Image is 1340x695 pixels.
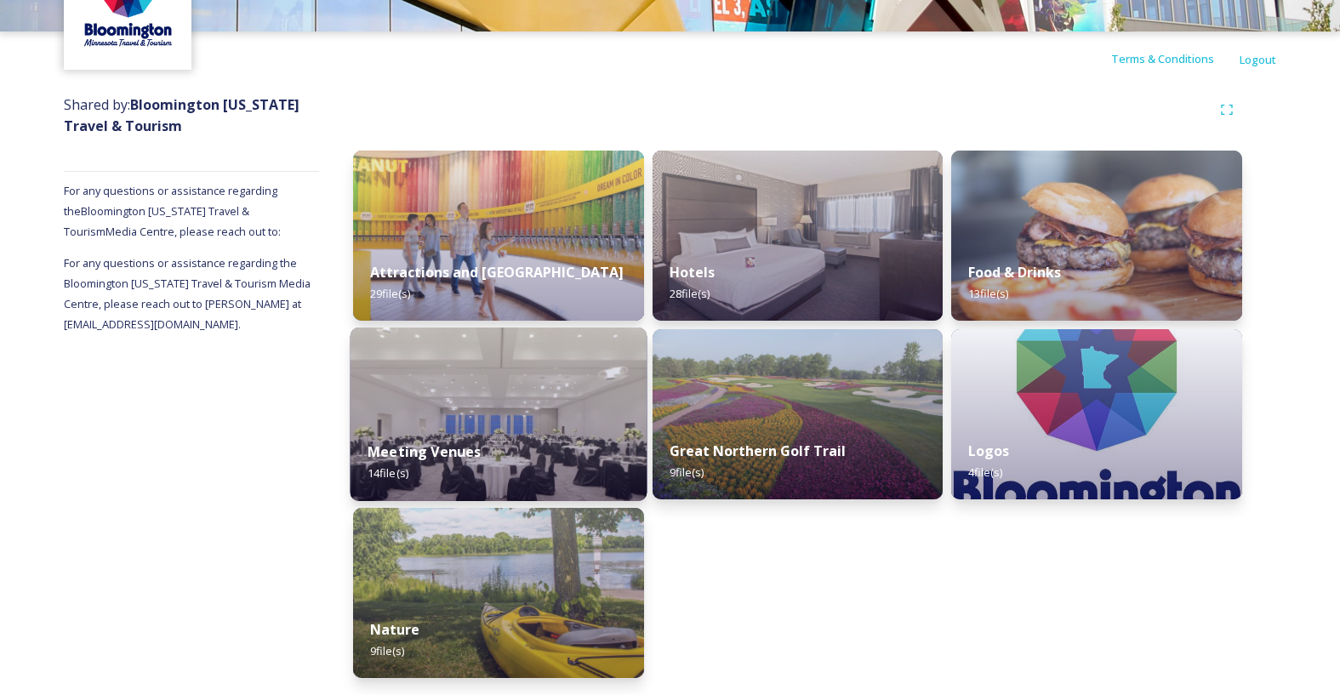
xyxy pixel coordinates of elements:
span: 29 file(s) [370,286,410,301]
span: Logout [1240,52,1276,67]
span: 28 file(s) [670,286,710,301]
span: 13 file(s) [968,286,1008,301]
span: 14 file(s) [368,465,408,481]
img: 13422339_269375976746752_8378838829655987524_o.jpg [951,151,1242,321]
img: Bloomington%2520CVB_July15_1722.jpg [353,151,644,321]
span: Shared by: [64,95,299,135]
span: For any questions or assistance regarding the Bloomington [US_STATE] Travel & Tourism Media Centr... [64,255,313,332]
strong: Logos [968,441,1009,460]
strong: Meeting Venues [368,442,482,461]
strong: Nature [370,620,419,639]
img: IMG_7410.jpg [353,508,644,678]
span: For any questions or assistance regarding the Bloomington [US_STATE] Travel & Tourism Media Centr... [64,183,281,239]
span: 9 file(s) [370,643,404,658]
span: 4 file(s) [968,464,1002,480]
strong: Attractions and [GEOGRAPHIC_DATA] [370,263,624,282]
span: 9 file(s) [670,464,704,480]
img: 149897-c_1.jpg [653,151,944,321]
strong: Hotels [670,263,715,282]
strong: Great Northern Golf Trail [670,441,846,460]
img: Bloomington_VerticallogoFullColor.jpg [951,329,1242,499]
img: Hole16_Summer_TallLadderView_14.jpg [653,329,944,499]
strong: Food & Drinks [968,263,1061,282]
span: Terms & Conditions [1111,51,1214,66]
a: Terms & Conditions [1111,48,1240,69]
img: BLMA_52269900_Banquet_Room_5184x3456%2520-%2520Copy.jpg [351,328,647,501]
strong: Bloomington [US_STATE] Travel & Tourism [64,95,299,135]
